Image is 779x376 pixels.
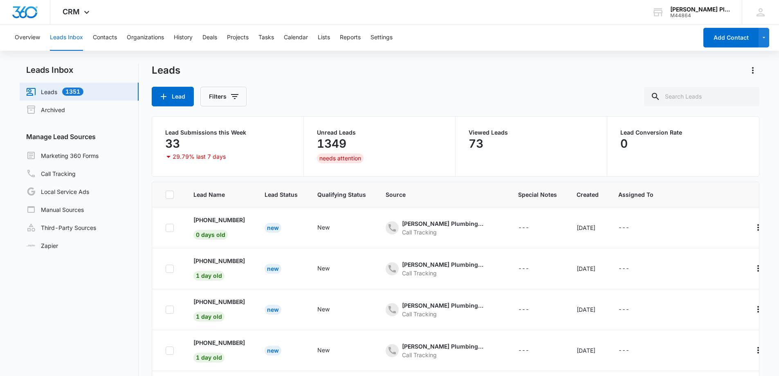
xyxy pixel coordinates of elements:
[317,305,344,315] div: - - Select to Edit Field
[620,130,746,135] p: Lead Conversion Rate
[317,223,330,232] div: New
[193,257,245,279] a: [PHONE_NUMBER]1 day old
[618,346,644,356] div: - - Select to Edit Field
[386,219,498,236] div: - - Select to Edit Field
[618,346,629,356] div: ---
[752,303,765,316] button: Actions
[26,151,99,160] a: Marketing 360 Forms
[703,28,759,47] button: Add Contact
[50,25,83,51] button: Leads Inbox
[193,190,245,199] span: Lead Name
[618,223,629,233] div: ---
[518,346,544,356] div: - - Select to Edit Field
[469,130,594,135] p: Viewed Leads
[265,347,281,354] a: New
[618,305,629,315] div: ---
[317,223,344,233] div: - - Select to Edit Field
[318,25,330,51] button: Lists
[317,137,346,150] p: 1349
[26,223,96,232] a: Third-Party Sources
[402,310,484,318] div: Call Tracking
[386,301,498,318] div: - - Select to Edit Field
[317,264,344,274] div: - - Select to Edit Field
[317,190,366,199] span: Qualifying Status
[265,305,281,315] div: New
[402,342,484,351] div: [PERSON_NAME] Plumbing - Ads
[284,25,308,51] button: Calendar
[386,260,498,277] div: - - Select to Edit Field
[518,190,557,199] span: Special Notes
[152,87,194,106] button: Lead
[577,190,599,199] span: Created
[402,269,484,277] div: Call Tracking
[193,216,245,238] a: [PHONE_NUMBER]0 days old
[402,219,484,228] div: [PERSON_NAME] Plumbing - Ads
[193,338,245,347] p: [PHONE_NUMBER]
[618,190,653,199] span: Assigned To
[670,6,730,13] div: account name
[26,87,83,97] a: Leads1351
[20,132,139,142] h3: Manage Lead Sources
[317,305,330,313] div: New
[577,346,599,355] div: [DATE]
[340,25,361,51] button: Reports
[193,297,245,306] p: [PHONE_NUMBER]
[317,346,344,356] div: - - Select to Edit Field
[518,264,544,274] div: - - Select to Edit Field
[258,25,274,51] button: Tasks
[518,305,529,315] div: ---
[193,353,224,362] span: 1 day old
[193,312,224,322] span: 1 day old
[174,25,193,51] button: History
[26,241,58,250] a: Zapier
[193,338,245,361] a: [PHONE_NUMBER]1 day old
[265,224,281,231] a: New
[670,13,730,18] div: account id
[265,223,281,233] div: New
[193,257,245,265] p: [PHONE_NUMBER]
[518,223,544,233] div: - - Select to Edit Field
[165,130,290,135] p: Lead Submissions this Week
[200,87,247,106] button: Filters
[618,223,644,233] div: - - Select to Edit Field
[63,7,80,16] span: CRM
[127,25,164,51] button: Organizations
[402,228,484,236] div: Call Tracking
[193,297,245,320] a: [PHONE_NUMBER]1 day old
[518,264,529,274] div: ---
[173,154,226,160] p: 29.79% last 7 days
[227,25,249,51] button: Projects
[620,137,628,150] p: 0
[193,271,224,281] span: 1 day old
[265,346,281,356] div: New
[402,351,484,359] div: Call Tracking
[386,190,498,199] span: Source
[265,265,281,272] a: New
[746,64,759,77] button: Actions
[577,264,599,273] div: [DATE]
[518,346,529,356] div: ---
[386,342,498,359] div: - - Select to Edit Field
[644,87,759,106] input: Search Leads
[317,153,364,163] div: needs attention
[202,25,217,51] button: Deals
[317,130,442,135] p: Unread Leads
[26,205,84,214] a: Manual Sources
[193,230,228,240] span: 0 days old
[577,305,599,314] div: [DATE]
[265,264,281,274] div: New
[618,305,644,315] div: - - Select to Edit Field
[370,25,393,51] button: Settings
[317,346,330,354] div: New
[317,264,330,272] div: New
[518,223,529,233] div: ---
[20,64,139,76] h2: Leads Inbox
[469,137,483,150] p: 73
[165,137,180,150] p: 33
[518,305,544,315] div: - - Select to Edit Field
[193,216,245,224] p: [PHONE_NUMBER]
[402,301,484,310] div: [PERSON_NAME] Plumbing - Other
[618,264,629,274] div: ---
[752,344,765,357] button: Actions
[402,260,484,269] div: [PERSON_NAME] Plumbing - Ads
